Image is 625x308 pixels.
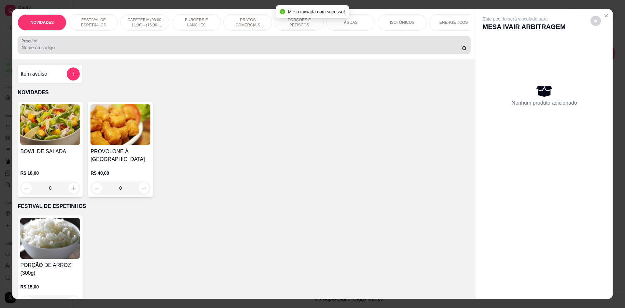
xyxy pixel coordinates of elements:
[344,20,357,25] p: ÁGUAS
[20,104,80,145] img: product-image
[90,104,150,145] img: product-image
[68,297,79,307] button: increase-product-quantity
[126,17,164,28] p: CAFETERIA (08:00-11:30) - (15:30-18:00)
[21,38,40,44] label: Pesquisa
[68,183,79,193] button: increase-product-quantity
[21,44,461,51] input: Pesquisa
[280,17,318,28] p: PORÇÕES E PETISCOS
[92,183,102,193] button: decrease-product-quantity
[20,170,80,176] p: R$ 18,00
[590,16,601,26] button: decrease-product-quantity
[390,20,414,25] p: ISOTÔNICOS
[90,170,150,176] p: R$ 40,00
[90,148,150,163] h4: PROVOLONE À [GEOGRAPHIC_DATA]
[601,10,611,21] button: Close
[20,218,80,259] img: product-image
[67,67,80,81] button: add-separate-item
[21,70,47,78] h4: Item avulso
[21,183,32,193] button: decrease-product-quantity
[512,99,577,107] p: Nenhum produto adicionado
[20,284,80,290] p: R$ 15,00
[288,9,345,14] span: Mesa iniciada com sucesso!
[229,17,267,28] p: PRATOS COMERCIAIS (11:30-15:30)
[18,202,470,210] p: FESTIVAL DE ESPETINHOS
[177,17,215,28] p: BURGERS E LANCHES
[20,261,80,277] h4: PORÇÃO DE ARROZ (300g)
[18,89,470,96] p: NOVIDADES
[483,22,566,31] p: MESA IVAIR ARBITRAGEM
[280,9,285,14] span: check-circle
[31,20,54,25] p: NOVIDADES
[21,297,32,307] button: decrease-product-quantity
[483,16,566,22] p: Este pedido será vinculado para
[75,17,112,28] p: FESTIVAL DE ESPETINHOS
[139,183,149,193] button: increase-product-quantity
[20,148,80,155] h4: BOWL DE SALADA
[439,20,468,25] p: ENERGÉTICOS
